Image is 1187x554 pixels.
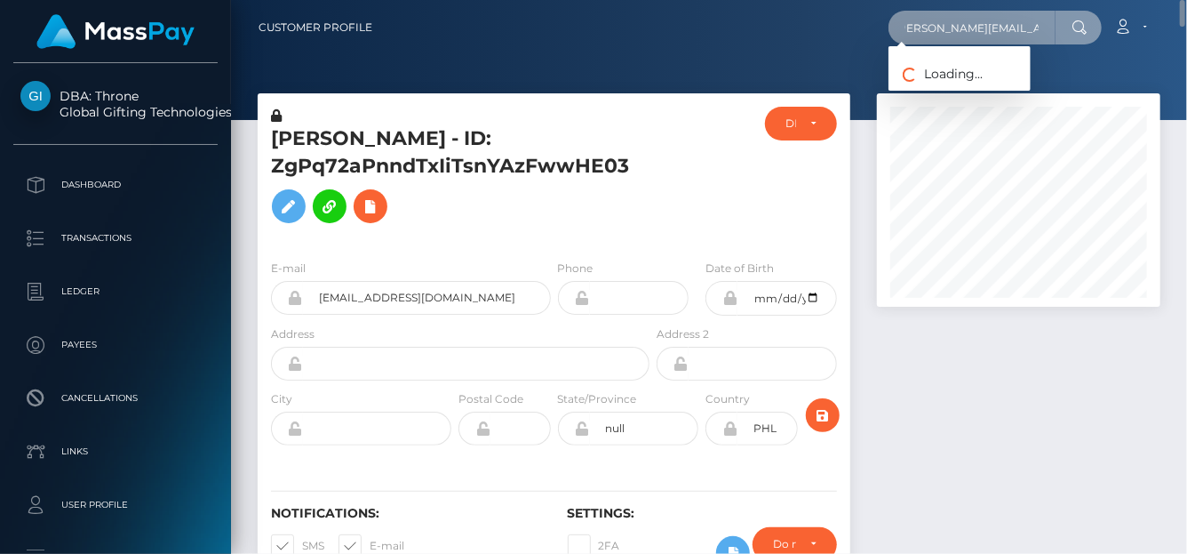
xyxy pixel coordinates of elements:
[657,326,709,342] label: Address 2
[773,537,796,551] div: Do not require
[20,332,211,358] p: Payees
[13,483,218,527] a: User Profile
[558,261,593,277] label: Phone
[568,506,838,521] h6: Settings:
[271,506,541,521] h6: Notifications:
[259,9,372,46] a: Customer Profile
[20,278,211,305] p: Ledger
[13,430,218,474] a: Links
[271,391,292,407] label: City
[785,116,796,131] div: DEACTIVE
[271,125,640,232] h5: [PERSON_NAME] - ID: ZgPq72aPnndTxIiTsnYAzFwwHE03
[20,172,211,198] p: Dashboard
[13,88,218,120] span: DBA: Throne Global Gifting Technologies Inc
[20,385,211,412] p: Cancellations
[271,261,306,277] label: E-mail
[20,81,51,111] img: Global Gifting Technologies Inc
[765,107,837,141] button: DEACTIVE
[13,323,218,367] a: Payees
[13,376,218,421] a: Cancellations
[36,14,195,49] img: MassPay Logo
[20,438,211,465] p: Links
[13,163,218,207] a: Dashboard
[888,11,1056,44] input: Search...
[458,391,523,407] label: Postal Code
[705,391,750,407] label: Country
[888,66,983,82] span: Loading...
[13,269,218,314] a: Ledger
[20,492,211,518] p: User Profile
[705,261,774,277] label: Date of Birth
[271,326,315,342] label: Address
[13,216,218,261] a: Transactions
[20,225,211,252] p: Transactions
[558,391,637,407] label: State/Province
